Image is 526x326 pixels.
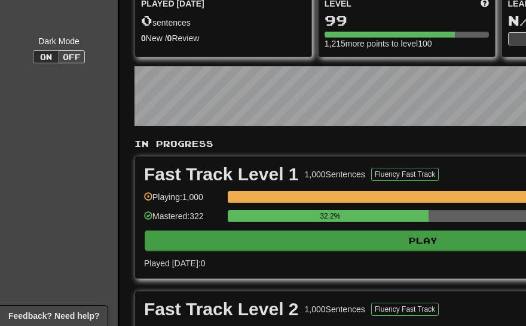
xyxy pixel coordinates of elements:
div: 1,000 Sentences [305,303,365,315]
div: sentences [141,13,305,29]
div: Mastered: 322 [144,210,222,230]
button: Fluency Fast Track [371,168,439,181]
span: Open feedback widget [8,310,99,322]
div: Playing: 1,000 [144,191,222,211]
button: Off [59,50,85,63]
button: On [33,50,59,63]
strong: 0 [167,33,172,43]
div: 1,000 Sentences [305,168,365,180]
strong: 0 [141,33,146,43]
span: 0 [141,12,152,29]
div: 1,215 more points to level 100 [325,38,489,50]
div: Fast Track Level 1 [144,165,299,183]
div: Dark Mode [9,35,109,47]
div: New / Review [141,32,305,44]
button: Fluency Fast Track [371,303,439,316]
span: Played [DATE]: 0 [144,259,205,268]
div: 99 [325,13,489,28]
div: 32.2% [231,210,429,222]
div: Fast Track Level 2 [144,300,299,318]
